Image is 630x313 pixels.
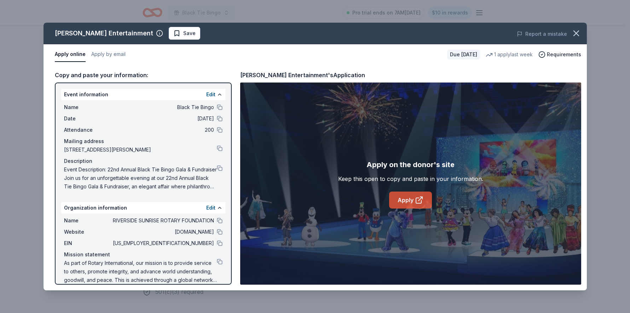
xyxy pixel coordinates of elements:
div: Mailing address [64,137,222,146]
div: Copy and paste your information: [55,70,232,80]
span: [DATE] [111,114,214,123]
div: [PERSON_NAME] Entertainment [55,28,153,39]
span: As part of Rotary International, our mission is to provide service to others, promote integrity, ... [64,259,217,284]
span: EIN [64,239,111,247]
span: Date [64,114,111,123]
span: [STREET_ADDRESS][PERSON_NAME] [64,146,217,154]
div: [PERSON_NAME] Entertainment's Application [240,70,365,80]
span: Name [64,216,111,225]
button: Save [169,27,200,40]
a: Apply [389,192,432,209]
button: Apply online [55,47,86,62]
span: Name [64,103,111,112]
div: Description [64,157,222,165]
button: Apply by email [91,47,126,62]
div: Organization information [61,202,225,214]
span: [US_EMPLOYER_IDENTIFICATION_NUMBER] [111,239,214,247]
span: Attendance [64,126,111,134]
div: Event information [61,89,225,100]
span: RIVERSIDE SUNRISE ROTARY FOUNDATION [111,216,214,225]
button: Edit [206,204,215,212]
span: Website [64,228,111,236]
div: Due [DATE] [447,50,480,59]
div: Keep this open to copy and paste in your information. [338,175,483,183]
span: 200 [111,126,214,134]
span: Event Description: 22nd Annual Black Tie Bingo Gala & Fundraiser Join us for an unforgettable eve... [64,165,217,191]
div: Mission statement [64,250,222,259]
div: 1 apply last week [486,50,533,59]
button: Requirements [538,50,581,59]
span: Black Tie Bingo [111,103,214,112]
button: Edit [206,90,215,99]
span: Save [183,29,196,38]
div: Apply on the donor's site [366,159,455,170]
button: Report a mistake [517,30,567,38]
span: [DOMAIN_NAME] [111,228,214,236]
span: Requirements [547,50,581,59]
